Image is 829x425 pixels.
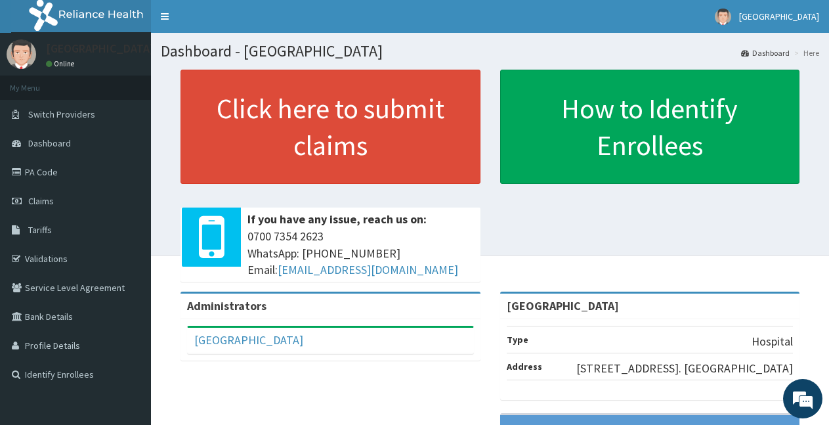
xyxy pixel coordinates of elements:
a: [GEOGRAPHIC_DATA] [194,332,303,347]
span: Switch Providers [28,108,95,120]
h1: Dashboard - [GEOGRAPHIC_DATA] [161,43,819,60]
p: [STREET_ADDRESS]. [GEOGRAPHIC_DATA] [576,360,793,377]
p: Hospital [752,333,793,350]
span: 0700 7354 2623 WhatsApp: [PHONE_NUMBER] Email: [247,228,474,279]
b: If you have any issue, reach us on: [247,212,427,227]
strong: [GEOGRAPHIC_DATA] [507,298,619,313]
img: User Image [715,9,731,25]
span: Claims [28,195,54,207]
span: [GEOGRAPHIC_DATA] [739,11,819,22]
li: Here [791,47,819,58]
a: [EMAIL_ADDRESS][DOMAIN_NAME] [278,262,458,277]
a: Click here to submit claims [181,70,480,184]
a: Dashboard [741,47,790,58]
span: Dashboard [28,137,71,149]
a: Online [46,59,77,68]
b: Type [507,334,528,346]
a: How to Identify Enrollees [500,70,800,184]
b: Address [507,361,542,372]
img: User Image [7,39,36,69]
span: Tariffs [28,224,52,236]
b: Administrators [187,298,266,313]
p: [GEOGRAPHIC_DATA] [46,43,154,55]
